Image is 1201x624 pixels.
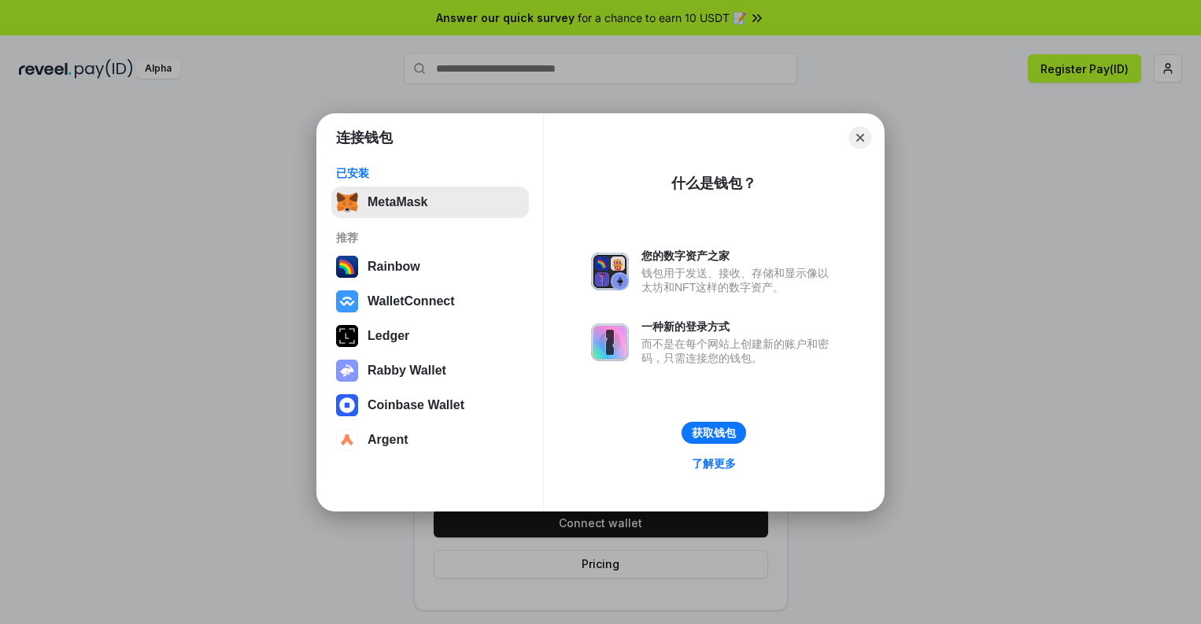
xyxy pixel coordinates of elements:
div: 钱包用于发送、接收、存储和显示像以太坊和NFT这样的数字资产。 [641,266,837,294]
button: Argent [331,424,529,456]
div: 而不是在每个网站上创建新的账户和密码，只需连接您的钱包。 [641,337,837,365]
button: 获取钱包 [682,422,746,444]
div: 一种新的登录方式 [641,319,837,334]
div: Rabby Wallet [368,364,446,378]
img: svg+xml,%3Csvg%20width%3D%2228%22%20height%3D%2228%22%20viewBox%3D%220%200%2028%2028%22%20fill%3D... [336,394,358,416]
button: MetaMask [331,186,529,218]
img: svg+xml,%3Csvg%20xmlns%3D%22http%3A%2F%2Fwww.w3.org%2F2000%2Fsvg%22%20fill%3D%22none%22%20viewBox... [591,253,629,290]
img: svg+xml,%3Csvg%20xmlns%3D%22http%3A%2F%2Fwww.w3.org%2F2000%2Fsvg%22%20width%3D%2228%22%20height%3... [336,325,358,347]
div: MetaMask [368,195,427,209]
button: Rabby Wallet [331,355,529,386]
div: 推荐 [336,231,524,245]
h1: 连接钱包 [336,128,393,147]
div: 获取钱包 [692,426,736,440]
img: svg+xml,%3Csvg%20xmlns%3D%22http%3A%2F%2Fwww.w3.org%2F2000%2Fsvg%22%20fill%3D%22none%22%20viewBox... [336,360,358,382]
div: 什么是钱包？ [671,174,756,193]
button: Close [849,127,871,149]
div: Rainbow [368,260,420,274]
div: Ledger [368,329,409,343]
a: 了解更多 [682,453,745,474]
div: Argent [368,433,408,447]
img: svg+xml,%3Csvg%20width%3D%2228%22%20height%3D%2228%22%20viewBox%3D%220%200%2028%2028%22%20fill%3D... [336,290,358,312]
img: svg+xml,%3Csvg%20width%3D%22120%22%20height%3D%22120%22%20viewBox%3D%220%200%20120%20120%22%20fil... [336,256,358,278]
button: Ledger [331,320,529,352]
div: 了解更多 [692,456,736,471]
div: 已安装 [336,166,524,180]
button: WalletConnect [331,286,529,317]
img: svg+xml,%3Csvg%20width%3D%2228%22%20height%3D%2228%22%20viewBox%3D%220%200%2028%2028%22%20fill%3D... [336,429,358,451]
div: Coinbase Wallet [368,398,464,412]
div: WalletConnect [368,294,455,308]
img: svg+xml,%3Csvg%20xmlns%3D%22http%3A%2F%2Fwww.w3.org%2F2000%2Fsvg%22%20fill%3D%22none%22%20viewBox... [591,323,629,361]
div: 您的数字资产之家 [641,249,837,263]
img: svg+xml,%3Csvg%20fill%3D%22none%22%20height%3D%2233%22%20viewBox%3D%220%200%2035%2033%22%20width%... [336,191,358,213]
button: Rainbow [331,251,529,282]
button: Coinbase Wallet [331,390,529,421]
